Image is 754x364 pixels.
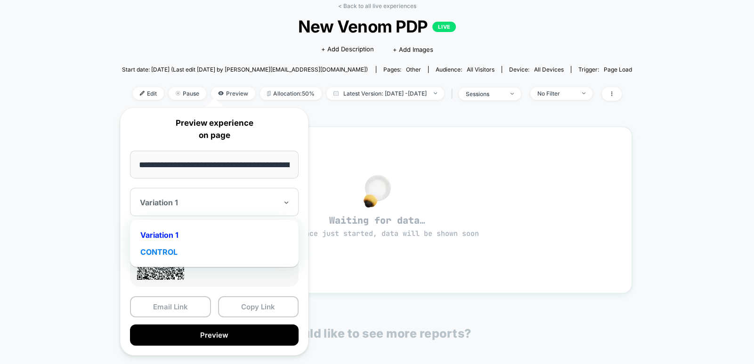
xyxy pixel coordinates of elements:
[169,87,206,100] span: Pause
[283,326,471,340] p: Would like to see more reports?
[276,229,479,238] span: experience just started, data will be shown soon
[260,87,322,100] span: Allocation: 50%
[139,214,616,239] span: Waiting for data…
[130,324,299,346] button: Preview
[537,90,575,97] div: No Filter
[534,66,564,73] span: all devices
[511,93,514,95] img: end
[364,175,391,208] img: no_data
[122,66,368,73] span: Start date: [DATE] (Last edit [DATE] by [PERSON_NAME][EMAIL_ADDRESS][DOMAIN_NAME])
[211,87,255,100] span: Preview
[467,66,495,73] span: All Visitors
[502,66,571,73] span: Device:
[140,91,145,96] img: edit
[383,66,421,73] div: Pages:
[176,91,180,96] img: end
[436,66,495,73] div: Audience:
[466,90,503,97] div: sessions
[393,46,433,53] span: + Add Images
[338,2,416,9] a: < Back to all live experiences
[406,66,421,73] span: other
[582,92,585,94] img: end
[321,45,374,54] span: + Add Description
[133,87,164,100] span: Edit
[218,296,299,317] button: Copy Link
[135,226,294,243] div: Variation 1
[130,296,211,317] button: Email Link
[434,92,437,94] img: end
[326,87,444,100] span: Latest Version: [DATE] - [DATE]
[135,243,294,260] div: CONTROL
[449,87,459,101] span: |
[604,66,632,73] span: Page Load
[147,16,607,36] span: New Venom PDP
[432,22,456,32] p: LIVE
[267,91,271,96] img: rebalance
[333,91,339,96] img: calendar
[578,66,632,73] div: Trigger:
[130,117,299,141] p: Preview experience on page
